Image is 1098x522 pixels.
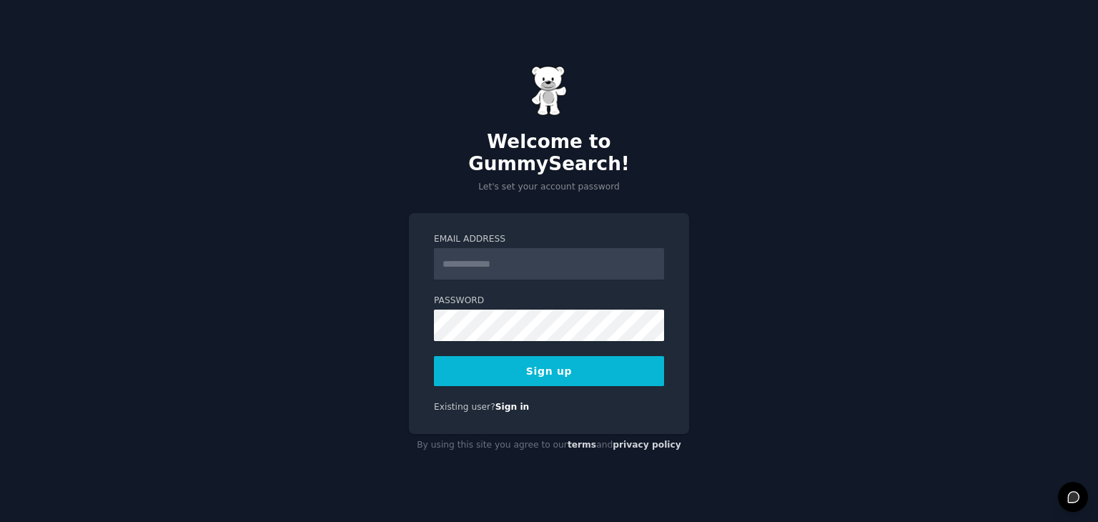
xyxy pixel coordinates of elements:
[409,434,689,457] div: By using this site you agree to our and
[434,233,664,246] label: Email Address
[568,440,596,450] a: terms
[434,402,495,412] span: Existing user?
[613,440,681,450] a: privacy policy
[495,402,530,412] a: Sign in
[434,295,664,307] label: Password
[409,181,689,194] p: Let's set your account password
[434,356,664,386] button: Sign up
[531,66,567,116] img: Gummy Bear
[409,131,689,176] h2: Welcome to GummySearch!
